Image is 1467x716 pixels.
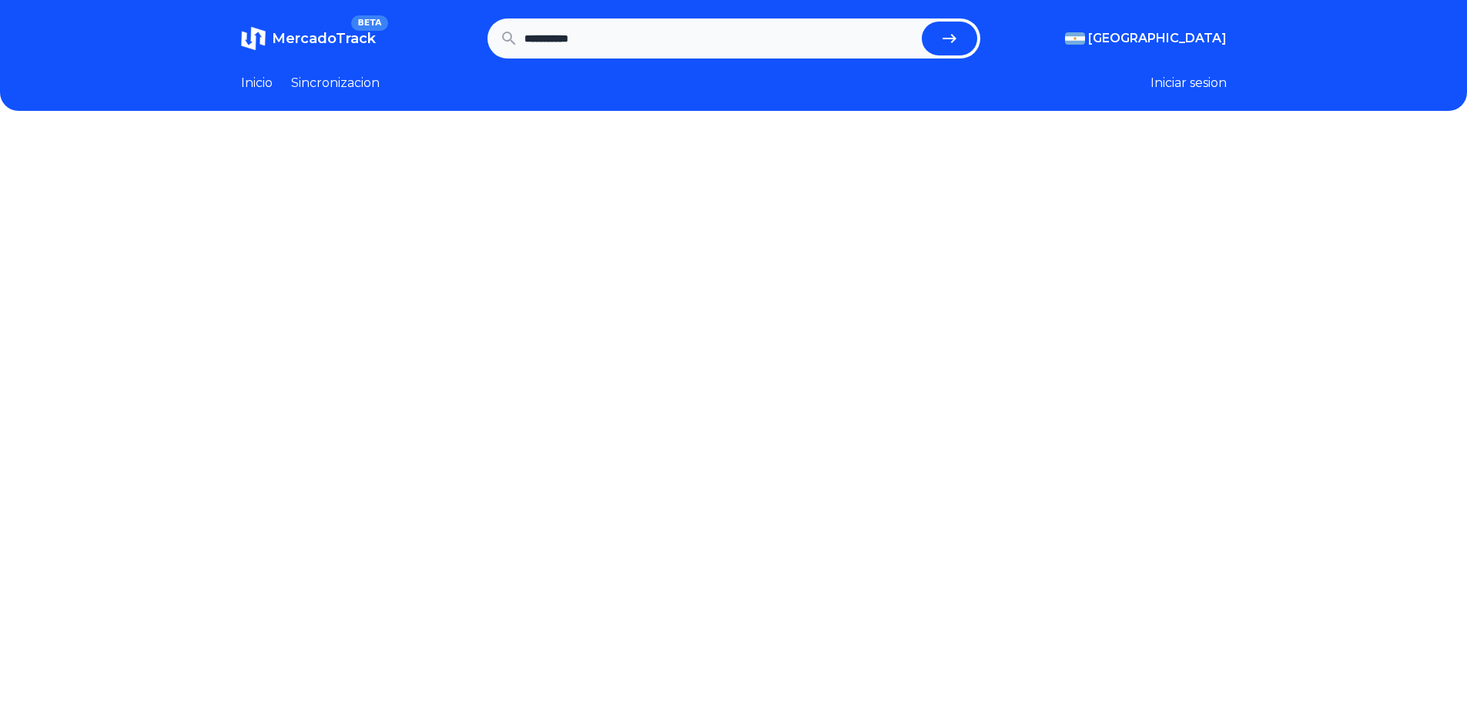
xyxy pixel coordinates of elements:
[291,74,380,92] a: Sincronizacion
[241,74,273,92] a: Inicio
[1065,29,1227,48] button: [GEOGRAPHIC_DATA]
[241,26,376,51] a: MercadoTrackBETA
[351,15,387,31] span: BETA
[1065,32,1085,45] img: Argentina
[272,30,376,47] span: MercadoTrack
[1150,74,1227,92] button: Iniciar sesion
[1088,29,1227,48] span: [GEOGRAPHIC_DATA]
[241,26,266,51] img: MercadoTrack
